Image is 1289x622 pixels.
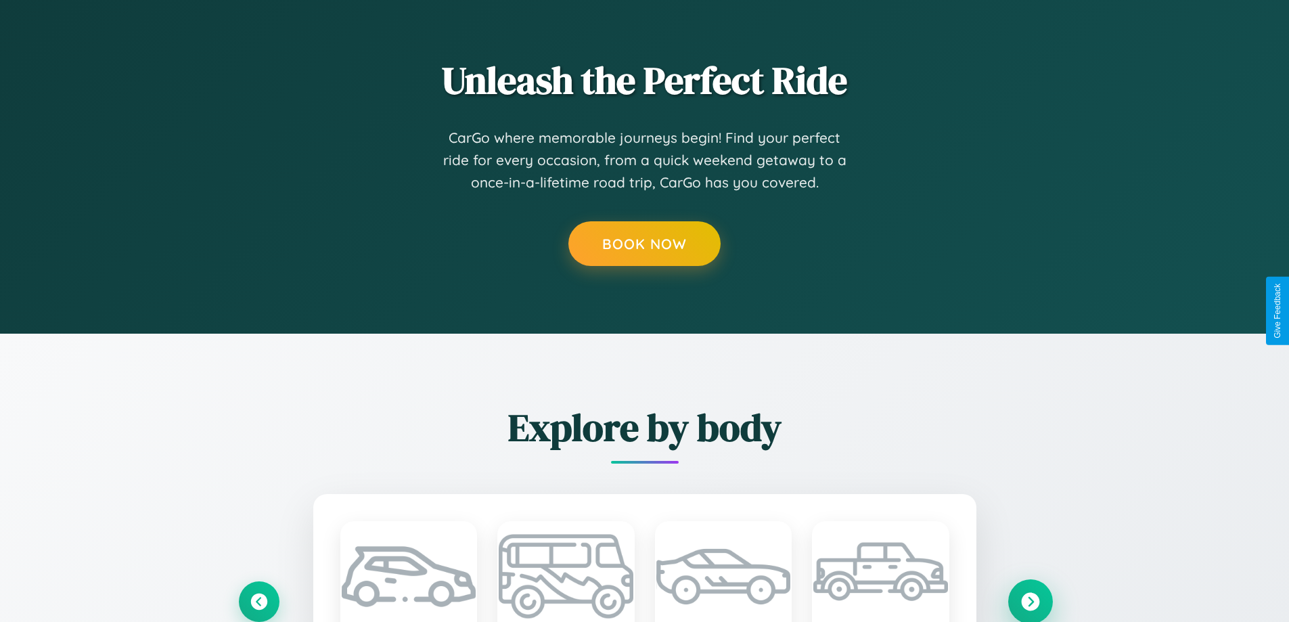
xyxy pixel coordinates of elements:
[568,221,721,266] button: Book Now
[1273,284,1282,338] div: Give Feedback
[239,54,1051,106] h2: Unleash the Perfect Ride
[442,127,848,194] p: CarGo where memorable journeys begin! Find your perfect ride for every occasion, from a quick wee...
[239,401,1051,453] h2: Explore by body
